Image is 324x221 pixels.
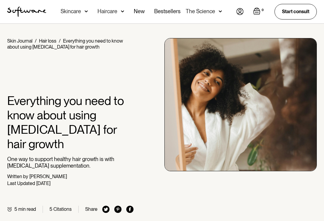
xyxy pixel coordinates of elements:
[35,38,37,44] div: /
[14,206,17,212] div: 5
[121,8,124,14] img: arrow down
[274,4,317,19] a: Start consult
[61,8,81,14] div: Skincare
[186,8,215,14] div: The Science
[36,181,50,186] div: [DATE]
[253,7,265,16] a: Open empty cart
[7,38,123,50] div: Everything you need to know about using [MEDICAL_DATA] for hair growth
[102,206,109,213] img: twitter icon
[7,7,46,17] img: Software Logo
[7,174,28,179] div: Written by
[114,206,121,213] img: pinterest icon
[7,7,46,17] a: home
[7,181,35,186] div: Last Updated
[7,38,32,44] a: Skin Journal
[7,156,133,169] p: One way to support healthy hair growth is with [MEDICAL_DATA] supplementation.
[59,38,61,44] div: /
[29,174,67,179] div: [PERSON_NAME]
[97,8,117,14] div: Haircare
[53,206,72,212] div: Citations
[39,38,56,44] a: Hair loss
[18,206,36,212] div: min read
[85,206,97,212] div: Share
[7,94,133,151] h1: Everything you need to know about using [MEDICAL_DATA] for hair growth
[260,7,265,13] div: 0
[49,206,52,212] div: 5
[126,206,133,213] img: facebook icon
[219,8,222,14] img: arrow down
[85,8,88,14] img: arrow down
